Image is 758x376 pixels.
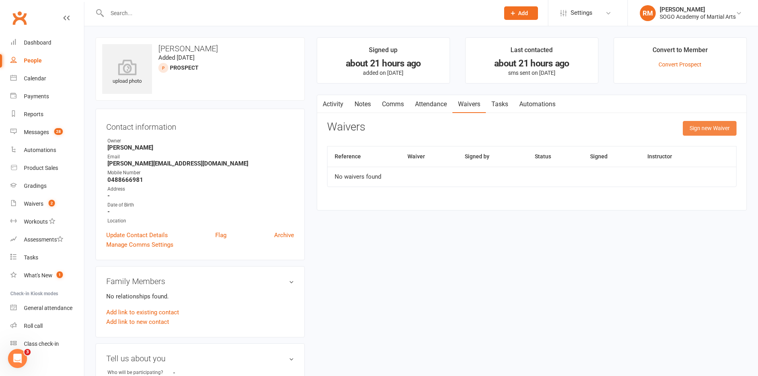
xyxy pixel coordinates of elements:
div: Dashboard [24,39,51,46]
iframe: Intercom live chat [8,349,27,368]
a: People [10,52,84,70]
span: 3 [24,349,31,355]
a: Convert Prospect [659,61,701,68]
span: 2 [49,200,55,207]
div: SOGO Academy of Martial Arts [660,13,736,20]
a: Class kiosk mode [10,335,84,353]
h3: Waivers [327,121,365,133]
button: Add [504,6,538,20]
th: Signed by [458,146,528,167]
div: Payments [24,93,49,99]
a: Assessments [10,231,84,249]
div: Automations [24,147,56,153]
div: Messages [24,129,49,135]
a: Tasks [10,249,84,267]
p: No relationships found. [106,292,294,301]
strong: - [173,370,219,376]
a: Waivers 2 [10,195,84,213]
strong: - [107,192,294,199]
a: Waivers [452,95,486,113]
span: Settings [571,4,592,22]
div: Class check-in [24,341,59,347]
div: RM [640,5,656,21]
span: 28 [54,128,63,135]
div: Last contacted [511,45,553,59]
div: about 21 hours ago [324,59,442,68]
a: Automations [514,95,561,113]
a: Calendar [10,70,84,88]
th: Reference [327,146,401,167]
a: Product Sales [10,159,84,177]
div: Address [107,185,294,193]
a: Clubworx [10,8,29,28]
a: Roll call [10,317,84,335]
td: No waivers found [327,167,736,187]
div: Roll call [24,323,43,329]
span: 1 [57,271,63,278]
a: Dashboard [10,34,84,52]
div: Convert to Member [653,45,708,59]
th: Instructor [640,146,710,167]
button: Sign new Waiver [683,121,737,135]
div: Email [107,153,294,161]
div: upload photo [102,59,152,86]
div: What's New [24,272,53,279]
div: Mobile Number [107,169,294,177]
th: Waiver [400,146,458,167]
h3: Family Members [106,277,294,286]
strong: 0488666981 [107,176,294,183]
a: Tasks [486,95,514,113]
a: Workouts [10,213,84,231]
div: Owner [107,137,294,145]
a: Manage Comms Settings [106,240,173,249]
a: Messages 28 [10,123,84,141]
a: Payments [10,88,84,105]
strong: [PERSON_NAME] [107,144,294,151]
a: Gradings [10,177,84,195]
div: Reports [24,111,43,117]
div: Signed up [369,45,398,59]
p: sms sent on [DATE] [473,70,591,76]
th: Signed [583,146,640,167]
a: Attendance [409,95,452,113]
strong: [PERSON_NAME][EMAIL_ADDRESS][DOMAIN_NAME] [107,160,294,167]
snap: prospect [170,64,199,71]
a: Reports [10,105,84,123]
th: Status [528,146,583,167]
a: Flag [215,230,226,240]
h3: [PERSON_NAME] [102,44,298,53]
div: People [24,57,42,64]
h3: Tell us about you [106,354,294,363]
a: General attendance kiosk mode [10,299,84,317]
div: Assessments [24,236,63,243]
span: Add [518,10,528,16]
a: Update Contact Details [106,230,168,240]
time: Added [DATE] [158,54,195,61]
div: Waivers [24,201,43,207]
div: Product Sales [24,165,58,171]
div: [PERSON_NAME] [660,6,736,13]
div: General attendance [24,305,72,311]
a: Notes [349,95,376,113]
div: about 21 hours ago [473,59,591,68]
a: Automations [10,141,84,159]
div: Workouts [24,218,48,225]
a: Comms [376,95,409,113]
a: Activity [317,95,349,113]
a: Archive [274,230,294,240]
div: Date of Birth [107,201,294,209]
a: What's New1 [10,267,84,284]
p: added on [DATE] [324,70,442,76]
div: Tasks [24,254,38,261]
h3: Contact information [106,119,294,131]
div: Gradings [24,183,47,189]
div: Calendar [24,75,46,82]
a: Add link to existing contact [106,308,179,317]
a: Add link to new contact [106,317,169,327]
div: Location [107,217,294,225]
strong: - [107,208,294,215]
input: Search... [105,8,494,19]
